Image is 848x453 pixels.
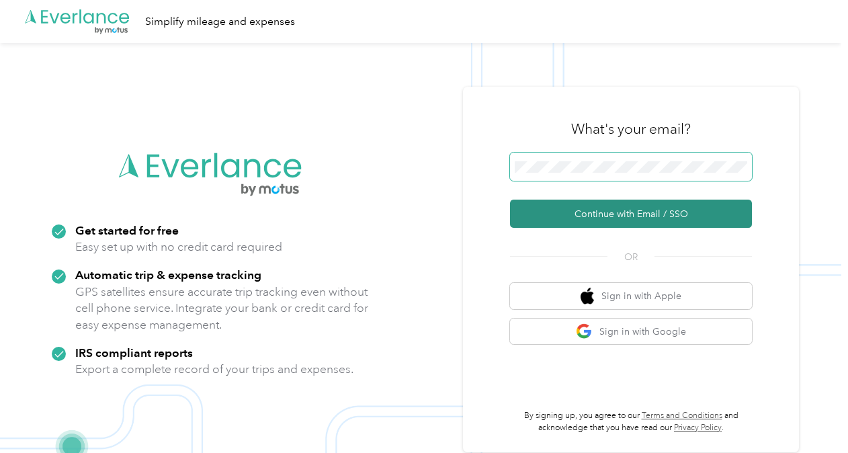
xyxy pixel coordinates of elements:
a: Terms and Conditions [642,411,722,421]
strong: Automatic trip & expense tracking [75,267,261,282]
div: Simplify mileage and expenses [145,13,295,30]
button: Continue with Email / SSO [510,200,752,228]
button: apple logoSign in with Apple [510,283,752,309]
img: apple logo [581,288,594,304]
strong: Get started for free [75,223,179,237]
p: Export a complete record of your trips and expenses. [75,361,353,378]
p: Easy set up with no credit card required [75,239,282,255]
span: OR [607,250,654,264]
img: google logo [576,323,593,340]
a: Privacy Policy [674,423,722,433]
strong: IRS compliant reports [75,345,193,360]
p: By signing up, you agree to our and acknowledge that you have read our . [510,410,752,434]
h3: What's your email? [571,120,691,138]
button: google logoSign in with Google [510,319,752,345]
p: GPS satellites ensure accurate trip tracking even without cell phone service. Integrate your bank... [75,284,369,333]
